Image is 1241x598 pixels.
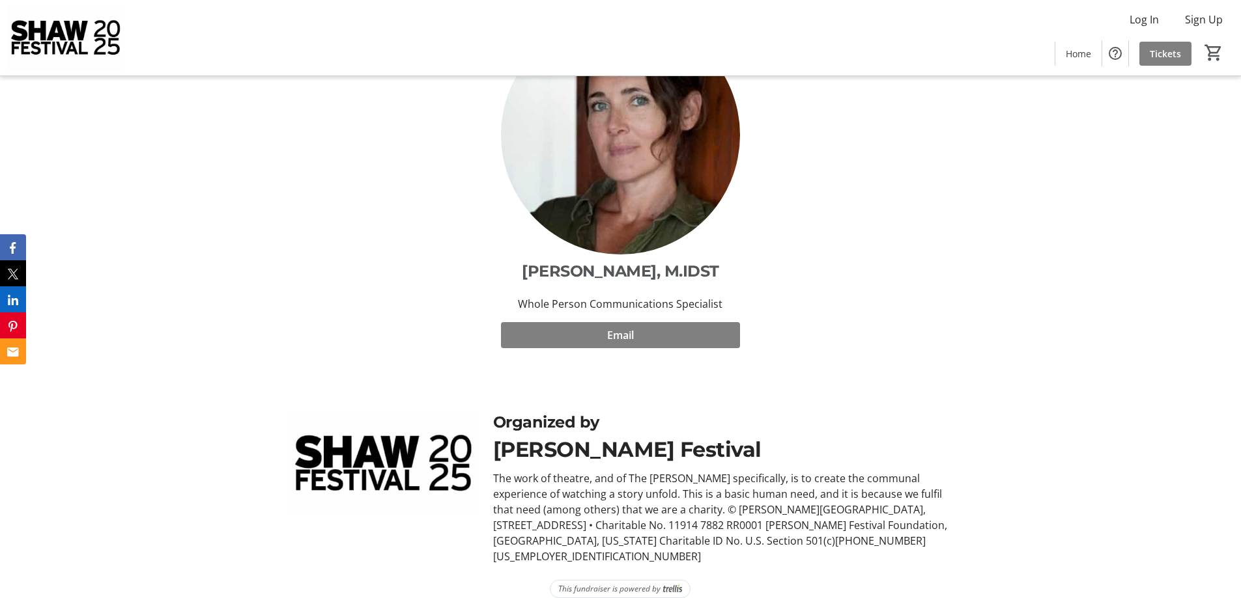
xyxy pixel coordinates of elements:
[290,411,477,516] img: Shaw Festival logo
[1185,12,1223,27] span: Sign Up
[501,260,740,283] p: [PERSON_NAME], M.IDST
[501,296,740,312] p: Whole Person Communications Specialist
[1130,12,1159,27] span: Log In
[1102,40,1128,66] button: Help
[1175,9,1233,30] button: Sign Up
[493,411,951,434] div: Organized by
[1055,42,1102,66] a: Home
[663,584,682,593] img: Trellis Logo
[8,5,124,70] img: Shaw Festival's Logo
[1150,47,1181,61] span: Tickets
[1139,42,1191,66] a: Tickets
[1119,9,1169,30] button: Log In
[501,16,740,254] img: Image of <p>Alexis Milligan, M.IDST</p>
[607,327,634,343] span: Email
[501,322,740,348] a: Email
[1066,47,1091,61] span: Home
[493,470,951,564] div: The work of theatre, and of The [PERSON_NAME] specifically, is to create the communal experience ...
[1202,41,1225,64] button: Cart
[493,434,951,465] div: [PERSON_NAME] Festival
[558,583,661,595] span: This fundraiser is powered by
